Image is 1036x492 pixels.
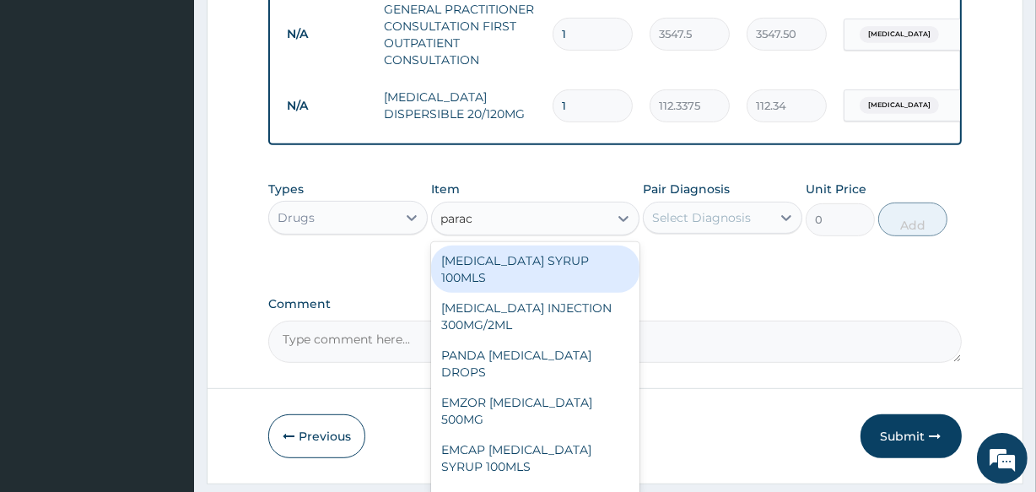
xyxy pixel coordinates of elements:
span: [MEDICAL_DATA] [860,97,939,114]
label: Types [268,182,304,197]
label: Comment [268,297,961,311]
div: EMCAP [MEDICAL_DATA] SYRUP 100MLS [431,435,639,482]
div: [MEDICAL_DATA] INJECTION 300MG/2ML [431,293,639,340]
button: Previous [268,414,365,458]
label: Pair Diagnosis [643,181,730,197]
div: EMZOR [MEDICAL_DATA] 500MG [431,387,639,435]
div: PANDA [MEDICAL_DATA] DROPS [431,340,639,387]
img: d_794563401_company_1708531726252_794563401 [31,84,68,127]
span: We're online! [98,142,233,312]
span: [MEDICAL_DATA] [860,26,939,43]
textarea: Type your message and hit 'Enter' [8,320,321,379]
td: [MEDICAL_DATA] DISPERSIBLE 20/120MG [375,80,544,131]
td: N/A [278,19,375,50]
div: Minimize live chat window [277,8,317,49]
button: Add [878,203,947,236]
label: Item [431,181,460,197]
button: Submit [861,414,962,458]
td: N/A [278,90,375,122]
label: Unit Price [806,181,866,197]
div: Chat with us now [88,95,283,116]
div: [MEDICAL_DATA] SYRUP 100MLS [431,246,639,293]
div: Select Diagnosis [652,209,751,226]
div: Drugs [278,209,315,226]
